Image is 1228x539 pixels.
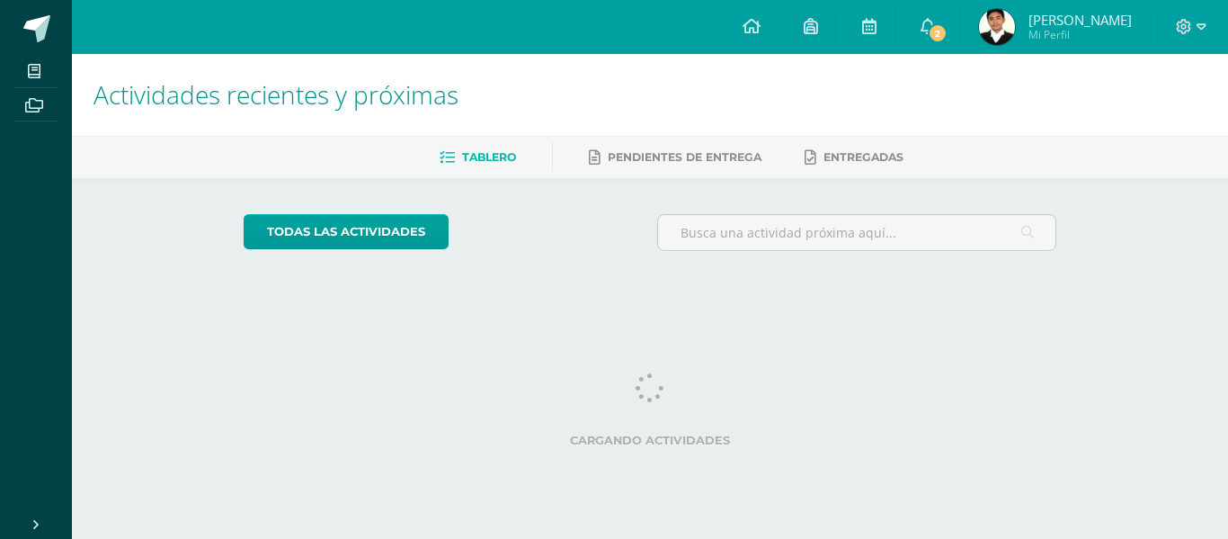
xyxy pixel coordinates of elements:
[608,150,761,164] span: Pendientes de entrega
[805,143,903,172] a: Entregadas
[589,143,761,172] a: Pendientes de entrega
[440,143,516,172] a: Tablero
[462,150,516,164] span: Tablero
[244,214,449,249] a: todas las Actividades
[658,215,1056,250] input: Busca una actividad próxima aquí...
[1028,11,1132,29] span: [PERSON_NAME]
[979,9,1015,45] img: e90c2cd1af546e64ff64d7bafb71748d.png
[1028,27,1132,42] span: Mi Perfil
[823,150,903,164] span: Entregadas
[928,23,948,43] span: 2
[93,77,458,112] span: Actividades recientes y próximas
[244,434,1057,447] label: Cargando actividades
